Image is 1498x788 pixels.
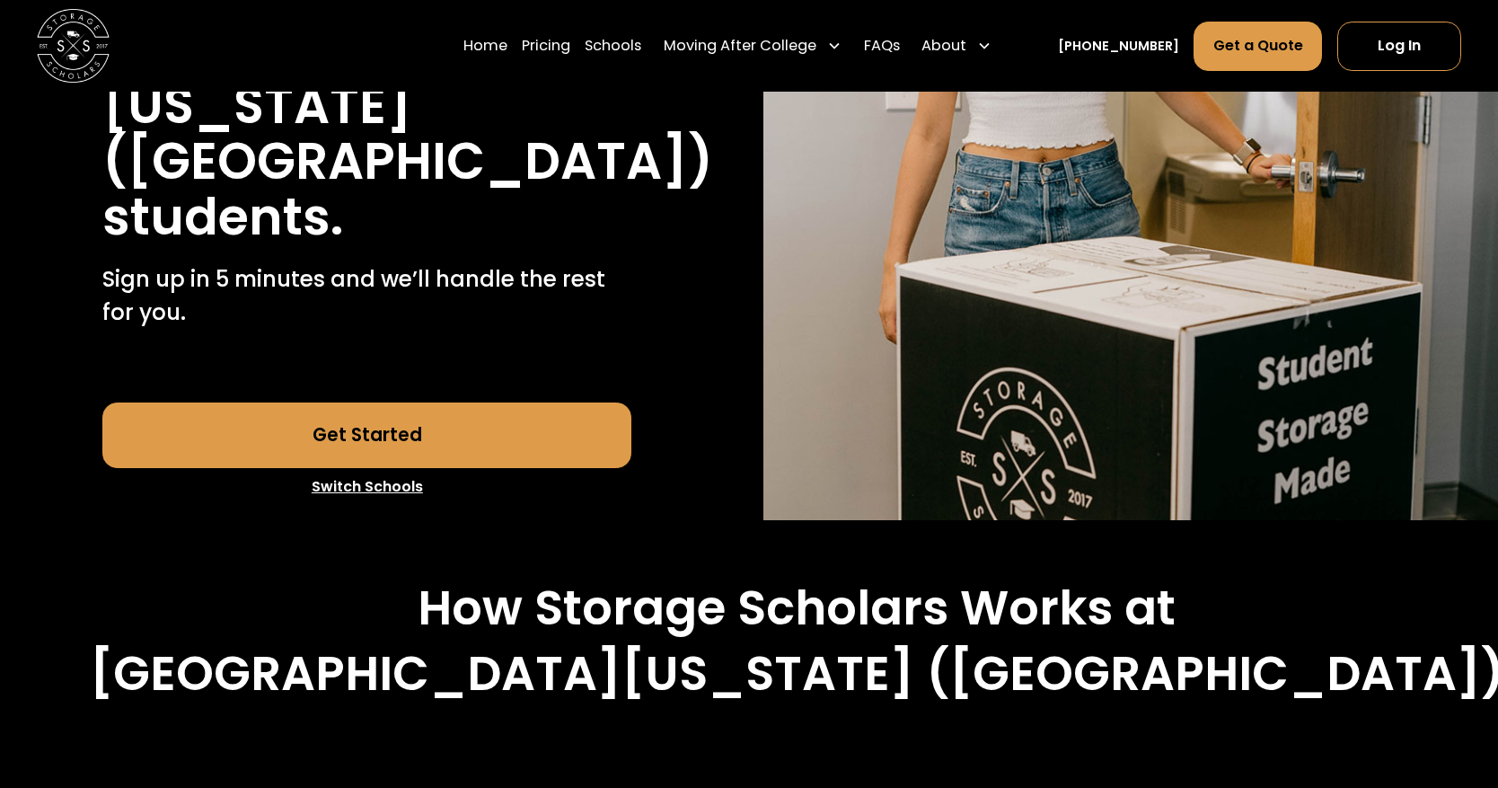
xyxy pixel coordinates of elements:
div: Moving After College [656,20,850,71]
a: Get Started [102,403,631,468]
h1: students. [102,190,343,245]
div: Moving After College [664,35,816,57]
a: FAQs [864,20,900,71]
a: Log In [1337,21,1462,70]
h2: How Storage Scholars Works at [418,580,1176,637]
a: Schools [585,20,641,71]
div: About [914,20,1000,71]
a: Pricing [522,20,570,71]
div: About [921,35,966,57]
p: Sign up in 5 minutes and we’ll handle the rest for you. [102,263,631,329]
a: Get a Quote [1194,21,1322,70]
img: Storage Scholars main logo [37,9,110,83]
a: Switch Schools [102,468,631,506]
a: Home [463,20,507,71]
a: [PHONE_NUMBER] [1058,36,1179,55]
h1: [GEOGRAPHIC_DATA][US_STATE] ([GEOGRAPHIC_DATA]) [102,23,713,190]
